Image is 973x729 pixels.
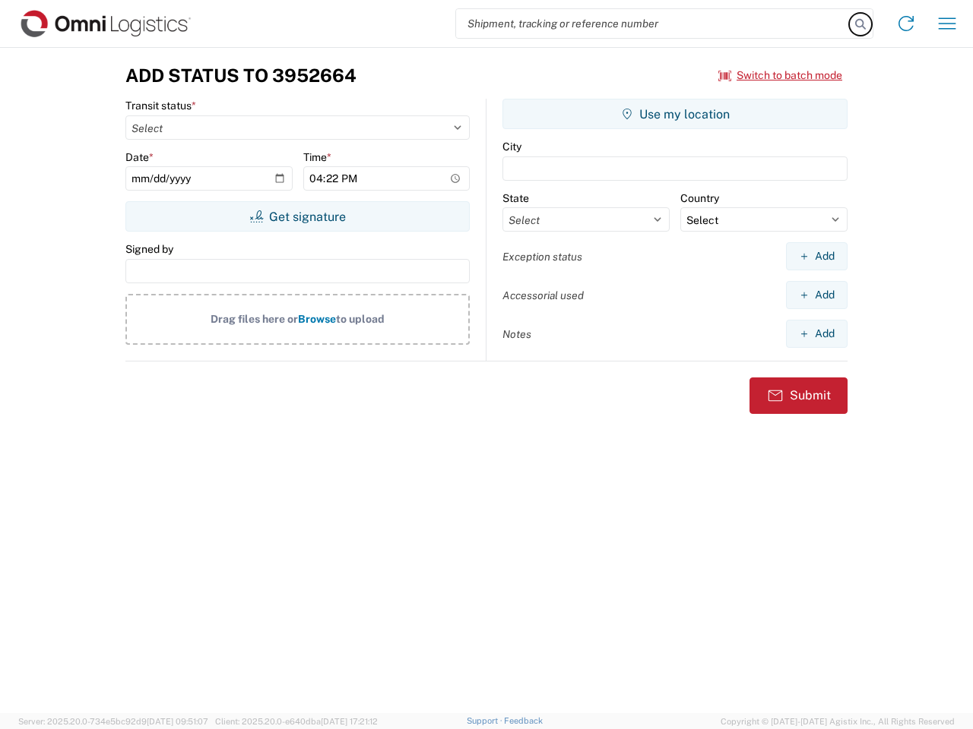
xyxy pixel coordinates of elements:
[125,242,173,256] label: Signed by
[786,281,848,309] button: Add
[211,313,298,325] span: Drag files here or
[456,9,850,38] input: Shipment, tracking or reference number
[18,717,208,726] span: Server: 2025.20.0-734e5bc92d9
[750,377,848,414] button: Submit
[502,327,531,341] label: Notes
[298,313,336,325] span: Browse
[125,99,196,112] label: Transit status
[303,150,331,164] label: Time
[502,191,529,205] label: State
[147,717,208,726] span: [DATE] 09:51:07
[467,716,505,725] a: Support
[502,289,584,302] label: Accessorial used
[502,99,848,129] button: Use my location
[504,716,543,725] a: Feedback
[336,313,385,325] span: to upload
[502,250,582,264] label: Exception status
[125,65,357,87] h3: Add Status to 3952664
[215,717,378,726] span: Client: 2025.20.0-e640dba
[125,150,154,164] label: Date
[718,63,842,88] button: Switch to batch mode
[786,320,848,348] button: Add
[786,242,848,270] button: Add
[680,191,719,205] label: Country
[321,717,378,726] span: [DATE] 17:21:12
[125,201,470,232] button: Get signature
[502,140,521,153] label: City
[721,715,955,728] span: Copyright © [DATE]-[DATE] Agistix Inc., All Rights Reserved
